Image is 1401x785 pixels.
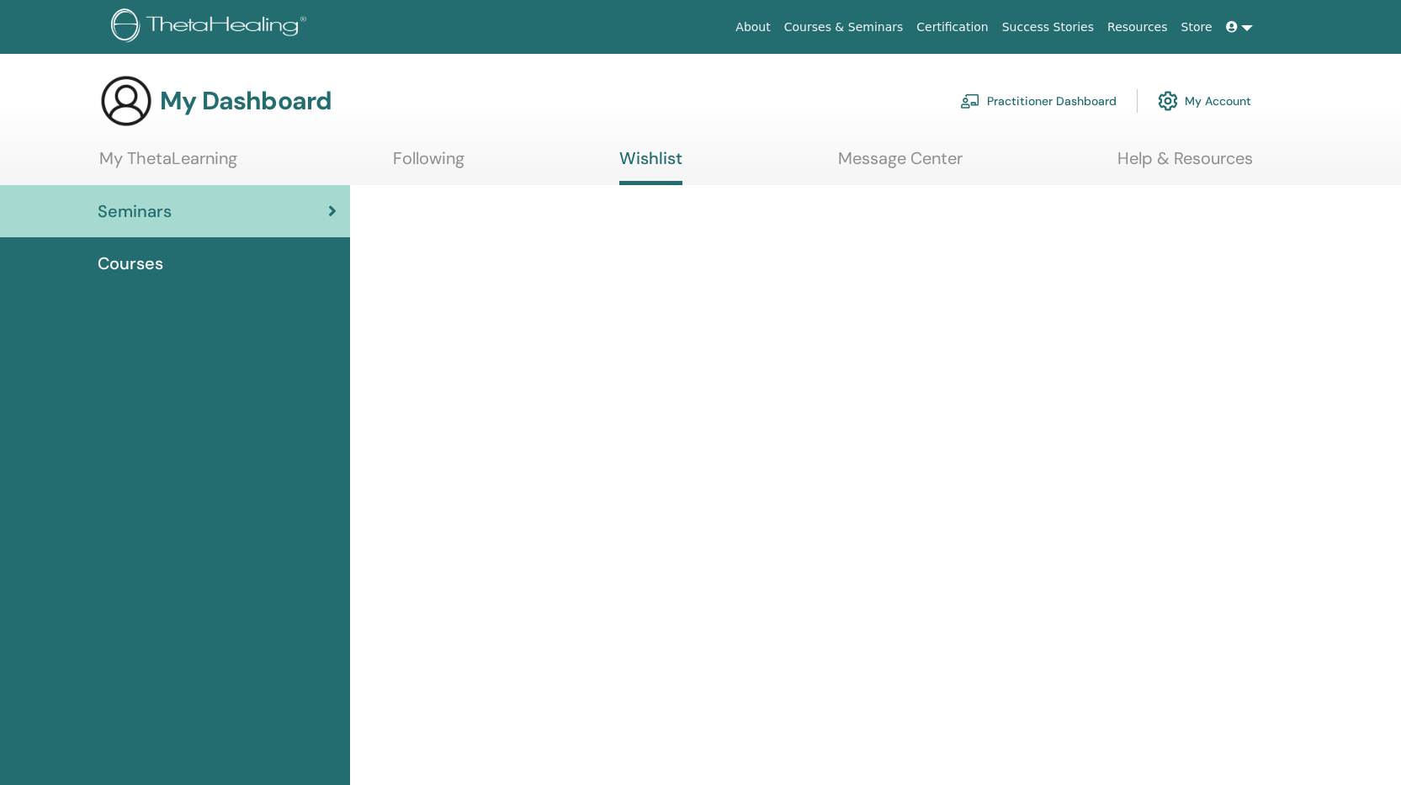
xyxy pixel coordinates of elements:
[111,8,312,46] img: logo.png
[777,12,910,43] a: Courses & Seminars
[98,199,172,224] span: Seminars
[99,74,153,128] img: generic-user-icon.jpg
[1175,12,1219,43] a: Store
[160,86,332,116] h3: My Dashboard
[1158,82,1251,119] a: My Account
[960,93,980,109] img: chalkboard-teacher.svg
[995,12,1101,43] a: Success Stories
[619,148,682,185] a: Wishlist
[393,148,464,181] a: Following
[838,148,963,181] a: Message Center
[910,12,995,43] a: Certification
[1101,12,1175,43] a: Resources
[1158,87,1178,115] img: cog.svg
[729,12,777,43] a: About
[960,82,1117,119] a: Practitioner Dashboard
[1117,148,1253,181] a: Help & Resources
[99,148,237,181] a: My ThetaLearning
[98,251,163,276] span: Courses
